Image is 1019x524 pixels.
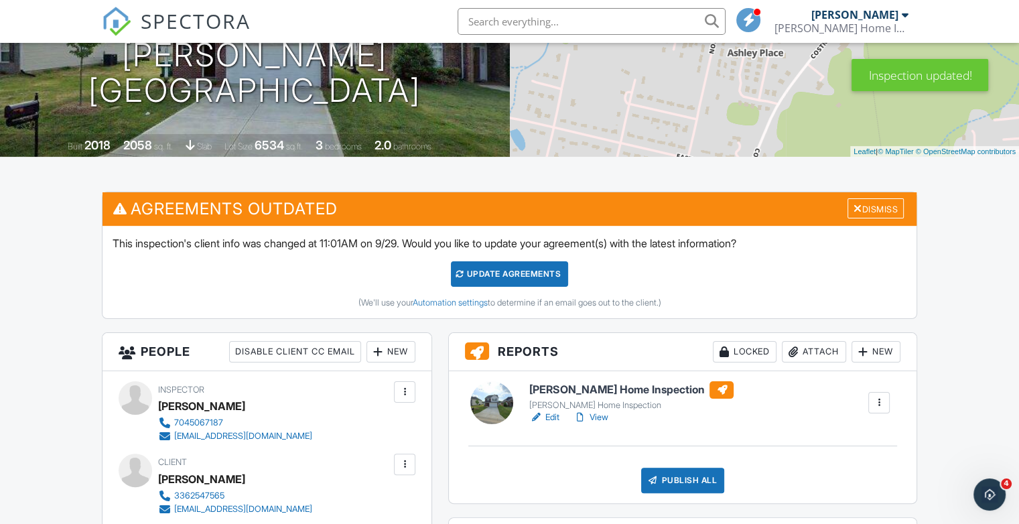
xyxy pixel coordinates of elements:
[103,333,431,371] h3: People
[229,341,361,363] div: Disable Client CC Email
[113,298,906,308] div: (We'll use your to determine if an email goes out to the client.)
[141,7,251,35] span: SPECTORA
[224,141,253,151] span: Lot Size
[158,503,312,516] a: [EMAIL_ADDRESS][DOMAIN_NAME]
[102,18,251,46] a: SPECTORA
[375,138,391,152] div: 2.0
[573,411,608,424] a: View
[158,396,245,416] div: [PERSON_NAME]
[852,59,988,91] div: Inspection updated!
[774,21,908,35] div: Duffie Home Inspection
[393,141,431,151] span: bathrooms
[197,141,212,151] span: slab
[529,411,559,424] a: Edit
[1001,478,1012,489] span: 4
[847,198,904,219] div: Dismiss
[102,7,131,36] img: The Best Home Inspection Software - Spectora
[123,138,152,152] div: 2058
[854,147,876,155] a: Leaflet
[811,8,898,21] div: [PERSON_NAME]
[158,416,312,430] a: 7045067187
[21,2,488,108] h1: [STREET_ADDRESS][PERSON_NAME] [GEOGRAPHIC_DATA]
[158,489,312,503] a: 3362547565
[174,504,312,515] div: [EMAIL_ADDRESS][DOMAIN_NAME]
[449,333,916,371] h3: Reports
[850,146,1019,157] div: |
[255,138,284,152] div: 6534
[713,341,776,363] div: Locked
[641,468,725,493] div: Publish All
[529,381,734,399] h6: [PERSON_NAME] Home Inspection
[458,8,726,35] input: Search everything...
[529,400,734,411] div: [PERSON_NAME] Home Inspection
[325,141,362,151] span: bedrooms
[84,138,111,152] div: 2018
[174,417,223,428] div: 7045067187
[103,226,916,318] div: This inspection's client info was changed at 11:01AM on 9/29. Would you like to update your agree...
[316,138,323,152] div: 3
[878,147,914,155] a: © MapTiler
[158,385,204,395] span: Inspector
[366,341,415,363] div: New
[529,381,734,411] a: [PERSON_NAME] Home Inspection [PERSON_NAME] Home Inspection
[852,341,900,363] div: New
[158,430,312,443] a: [EMAIL_ADDRESS][DOMAIN_NAME]
[973,478,1006,511] iframe: Intercom live chat
[916,147,1016,155] a: © OpenStreetMap contributors
[68,141,82,151] span: Built
[158,469,245,489] div: [PERSON_NAME]
[412,298,487,308] a: Automation settings
[174,490,224,501] div: 3362547565
[154,141,173,151] span: sq. ft.
[451,261,568,287] div: Update Agreements
[782,341,846,363] div: Attach
[103,192,916,225] h3: Agreements Outdated
[158,457,187,467] span: Client
[286,141,303,151] span: sq.ft.
[174,431,312,442] div: [EMAIL_ADDRESS][DOMAIN_NAME]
